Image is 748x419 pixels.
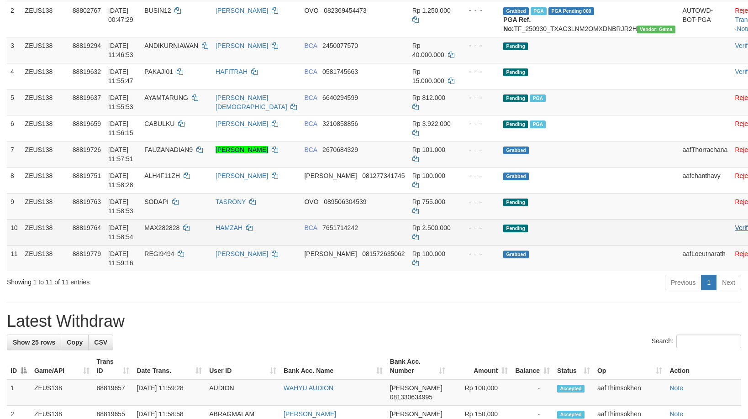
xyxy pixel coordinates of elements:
span: Copy 2670684329 to clipboard [322,146,358,153]
label: Search: [652,335,741,348]
th: Op: activate to sort column ascending [594,353,666,379]
span: [DATE] 11:58:28 [108,172,133,189]
span: Show 25 rows [13,339,55,346]
th: Game/API: activate to sort column ascending [31,353,93,379]
td: 8 [7,167,21,193]
th: Status: activate to sort column ascending [553,353,594,379]
a: Previous [665,275,701,290]
span: Vendor URL: https://trx31.1velocity.biz [637,26,675,33]
span: Copy 089506304539 to clipboard [324,198,366,205]
span: PGA Pending [548,7,594,15]
td: ZEUS138 [21,193,69,219]
td: 1 [7,379,31,406]
a: HAMZAH [216,224,242,231]
span: Pending [503,94,528,102]
span: SODAPI [144,198,169,205]
span: AYAMTARUNG [144,94,188,101]
span: PAKAJI01 [144,68,173,75]
span: 88819751 [73,172,101,179]
td: [DATE] 11:59:28 [133,379,205,406]
td: TF_250930_TXAG3LNM2OMXDNBRJR2H [500,2,679,37]
a: [PERSON_NAME][DEMOGRAPHIC_DATA] [216,94,287,110]
td: 5 [7,89,21,115]
div: Showing 1 to 11 of 11 entries [7,274,305,287]
span: [DATE] 11:58:54 [108,224,133,241]
span: 88819764 [73,224,101,231]
th: User ID: activate to sort column ascending [205,353,280,379]
a: HAFITRAH [216,68,248,75]
span: Copy 3210858856 to clipboard [322,120,358,127]
td: ZEUS138 [21,2,69,37]
td: 6 [7,115,21,141]
div: - - - [462,67,496,76]
span: Copy 081277341745 to clipboard [362,172,405,179]
td: 10 [7,219,21,245]
td: ZEUS138 [21,89,69,115]
span: ALH4F11ZH [144,172,180,179]
div: - - - [462,223,496,232]
span: BCA [304,94,317,101]
span: [PERSON_NAME] [390,384,442,392]
span: 88819763 [73,198,101,205]
span: 88819659 [73,120,101,127]
span: Copy 7651714242 to clipboard [322,224,358,231]
span: 88819726 [73,146,101,153]
td: 11 [7,245,21,271]
span: [PERSON_NAME] [304,172,357,179]
a: [PERSON_NAME] [216,120,268,127]
a: Note [669,384,683,392]
td: 2 [7,2,21,37]
span: OVO [304,7,318,14]
span: [DATE] 11:56:15 [108,120,133,136]
td: ZEUS138 [21,219,69,245]
td: 3 [7,37,21,63]
td: aafThimsokhen [594,379,666,406]
td: AUTOWD-BOT-PGA [679,2,732,37]
span: Rp 100.000 [412,172,445,179]
th: Trans ID: activate to sort column ascending [93,353,133,379]
td: aafLoeutnarath [679,245,732,271]
span: BCA [304,146,317,153]
td: aafThorrachana [679,141,732,167]
span: 88819294 [73,42,101,49]
a: Show 25 rows [7,335,61,350]
td: ZEUS138 [21,115,69,141]
span: Pending [503,199,528,206]
span: BCA [304,68,317,75]
span: Accepted [557,411,585,419]
a: [PERSON_NAME] [216,7,268,14]
div: - - - [462,119,496,128]
a: [PERSON_NAME] [216,146,268,153]
td: 9 [7,193,21,219]
b: PGA Ref. No: [503,16,531,32]
span: Marked by aafsolysreylen [530,120,546,128]
th: ID: activate to sort column descending [7,353,31,379]
span: BCA [304,120,317,127]
span: Marked by aafsreyleap [531,7,547,15]
td: 88819657 [93,379,133,406]
span: Accepted [557,385,585,393]
td: ZEUS138 [21,63,69,89]
span: [DATE] 11:57:51 [108,146,133,162]
span: Rp 40.000.000 [412,42,444,58]
a: [PERSON_NAME] [216,42,268,49]
td: 4 [7,63,21,89]
input: Search: [676,335,741,348]
span: Pending [503,42,528,50]
a: Next [716,275,741,290]
span: 88819637 [73,94,101,101]
span: Pending [503,225,528,232]
td: ZEUS138 [21,37,69,63]
span: Grabbed [503,251,529,258]
span: FAUZANADIAN9 [144,146,193,153]
span: Rp 812.000 [412,94,445,101]
span: OVO [304,198,318,205]
a: TASRONY [216,198,246,205]
td: ZEUS138 [31,379,93,406]
span: CSV [94,339,107,346]
a: [PERSON_NAME] [216,250,268,257]
div: - - - [462,93,496,102]
span: Rp 101.000 [412,146,445,153]
span: Grabbed [503,147,529,154]
span: Pending [503,120,528,128]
